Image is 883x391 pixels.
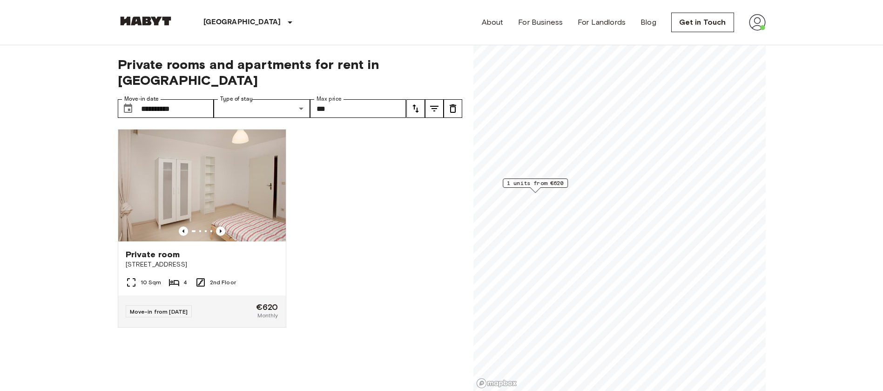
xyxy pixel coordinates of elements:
span: €620 [256,303,278,311]
span: Private rooms and apartments for rent in [GEOGRAPHIC_DATA] [118,56,462,88]
button: tune [425,99,444,118]
span: [STREET_ADDRESS] [126,260,278,269]
img: avatar [749,14,766,31]
label: Move-in date [124,95,159,103]
label: Max price [317,95,342,103]
span: Private room [126,249,180,260]
span: 1 units from €620 [507,179,564,187]
img: Marketing picture of unit DE-01-146-03M [118,130,286,241]
span: Move-in from [DATE] [130,308,188,315]
button: tune [406,99,425,118]
a: Mapbox logo [476,378,517,389]
div: Map marker [503,178,568,193]
span: Monthly [257,311,278,320]
button: Previous image [179,226,188,236]
a: Get in Touch [671,13,734,32]
a: Blog [640,17,656,28]
button: Choose date, selected date is 20 Sep 2025 [119,99,137,118]
button: tune [444,99,462,118]
a: For Business [518,17,563,28]
a: About [482,17,504,28]
img: Habyt [118,16,174,26]
label: Type of stay [220,95,253,103]
p: [GEOGRAPHIC_DATA] [203,17,281,28]
span: 10 Sqm [141,278,162,287]
a: For Landlords [578,17,626,28]
span: 4 [183,278,187,287]
span: 2nd Floor [210,278,236,287]
a: Marketing picture of unit DE-01-146-03MPrevious imagePrevious imagePrivate room[STREET_ADDRESS]10... [118,129,286,328]
button: Previous image [216,226,225,236]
